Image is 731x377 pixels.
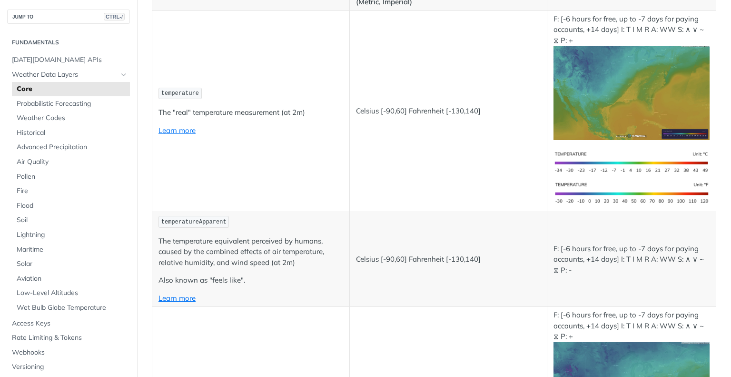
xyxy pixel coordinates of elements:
a: Learn more [158,126,196,135]
span: Probabilistic Forecasting [17,99,128,109]
span: Lightning [17,230,128,240]
a: Probabilistic Forecasting [12,97,130,111]
a: Solar [12,257,130,271]
a: Lightning [12,228,130,242]
span: temperature [161,90,199,97]
span: Expand image [553,157,710,166]
a: Weather Data LayersHide subpages for Weather Data Layers [7,68,130,82]
p: Celsius [-90,60] Fahrenheit [-130,140] [356,254,541,265]
span: Weather Codes [17,113,128,123]
span: Weather Data Layers [12,70,118,80]
p: Celsius [-90,60] Fahrenheit [-130,140] [356,106,541,117]
span: Aviation [17,274,128,284]
span: Expand image [553,188,710,197]
span: Soil [17,215,128,225]
a: Low-Level Altitudes [12,286,130,300]
a: Soil [12,213,130,227]
span: Solar [17,259,128,269]
button: Hide subpages for Weather Data Layers [120,71,128,79]
span: Versioning [12,362,128,372]
span: Expand image [553,88,710,97]
span: Access Keys [12,319,128,328]
a: [DATE][DOMAIN_NAME] APIs [7,53,130,67]
span: Core [17,84,128,94]
span: Historical [17,128,128,138]
span: Low-Level Altitudes [17,288,128,298]
span: Fire [17,186,128,196]
p: F: [-6 hours for free, up to -7 days for paying accounts, +14 days] I: T I M R A: WW S: ∧ ∨ ~ ⧖ P: + [553,14,710,140]
span: Pollen [17,172,128,182]
p: Also known as "feels like". [158,275,343,286]
span: Rate Limiting & Tokens [12,333,128,343]
a: Aviation [12,272,130,286]
p: The temperature equivalent perceived by humans, caused by the combined effects of air temperature... [158,236,343,268]
a: Webhooks [7,346,130,360]
a: Versioning [7,360,130,374]
span: Maritime [17,245,128,255]
a: Maritime [12,243,130,257]
span: Air Quality [17,157,128,167]
span: Webhooks [12,348,128,357]
a: Air Quality [12,155,130,169]
a: Core [12,82,130,96]
h2: Fundamentals [7,38,130,47]
a: Weather Codes [12,111,130,125]
span: [DATE][DOMAIN_NAME] APIs [12,55,128,65]
span: Flood [17,201,128,211]
a: Learn more [158,294,196,303]
p: F: [-6 hours for free, up to -7 days for paying accounts, +14 days] I: T I M R A: WW S: ∧ ∨ ~ ⧖ P: - [553,244,710,276]
p: The "real" temperature measurement (at 2m) [158,107,343,118]
span: CTRL-/ [104,13,125,20]
span: Wet Bulb Globe Temperature [17,303,128,313]
a: Fire [12,184,130,198]
a: Rate Limiting & Tokens [7,331,130,345]
a: Access Keys [7,316,130,331]
a: Pollen [12,170,130,184]
a: Advanced Precipitation [12,140,130,154]
a: Wet Bulb Globe Temperature [12,301,130,315]
button: JUMP TOCTRL-/ [7,10,130,24]
a: Historical [12,126,130,140]
span: temperatureApparent [161,219,227,225]
a: Flood [12,199,130,213]
span: Advanced Precipitation [17,143,128,152]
